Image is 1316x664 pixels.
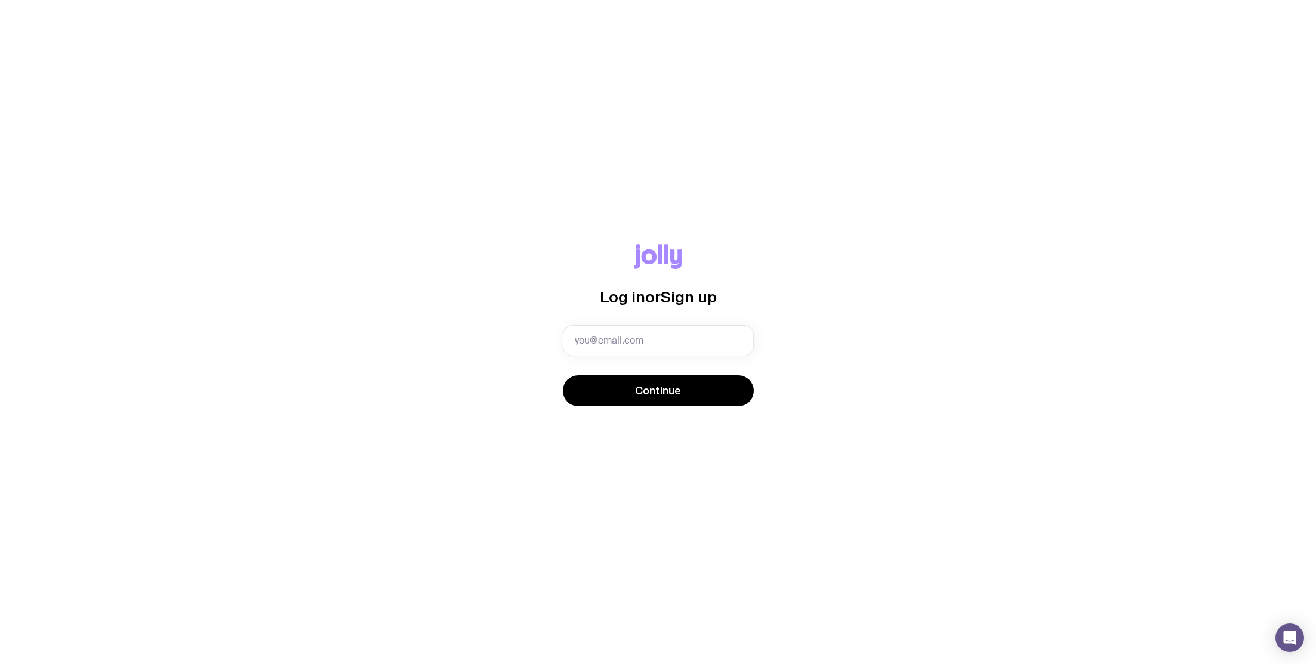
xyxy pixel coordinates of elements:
span: Log in [600,288,645,305]
div: Open Intercom Messenger [1275,623,1304,652]
span: Sign up [661,288,717,305]
span: or [645,288,661,305]
input: you@email.com [563,325,754,356]
span: Continue [635,384,681,398]
button: Continue [563,375,754,406]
